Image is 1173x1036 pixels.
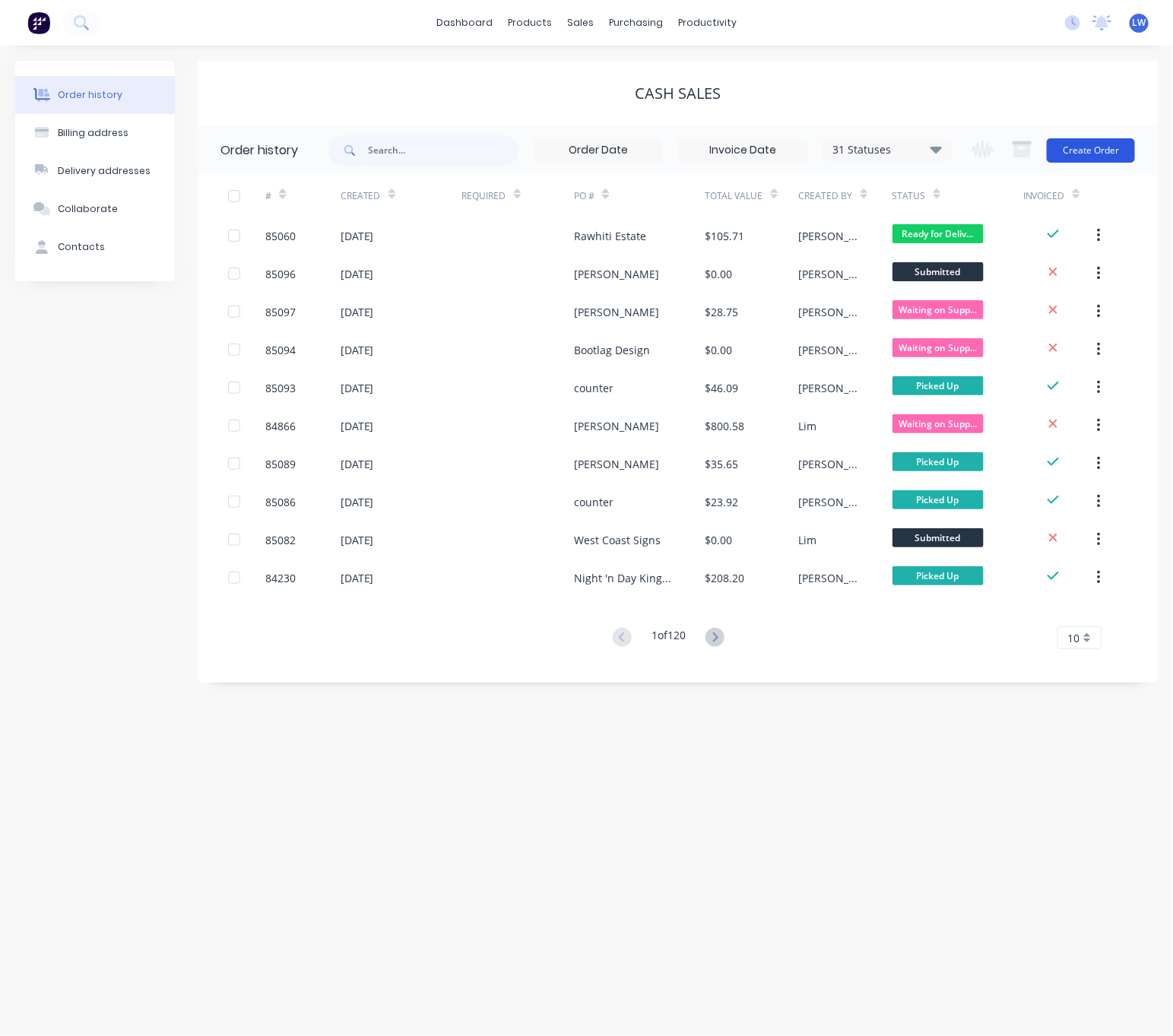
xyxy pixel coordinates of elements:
[799,228,862,244] div: [PERSON_NAME]
[574,570,674,586] div: Night 'n Day Kingsland
[58,88,122,102] div: Order history
[341,189,381,203] div: Created
[892,414,984,433] span: Waiting on Supp...
[341,456,374,472] div: [DATE]
[1133,16,1146,30] span: LW
[574,456,659,472] div: [PERSON_NAME]
[341,418,374,434] div: [DATE]
[892,338,984,357] span: Waiting on Supp...
[705,342,733,358] div: $0.00
[1067,630,1079,646] span: 10
[15,152,175,190] button: Delivery addresses
[341,532,374,548] div: [DATE]
[341,266,374,282] div: [DATE]
[341,342,374,358] div: [DATE]
[799,418,817,434] div: Lim
[265,570,296,586] div: 84230
[705,228,745,244] div: $105.71
[705,456,739,472] div: $35.65
[265,380,296,396] div: 85093
[265,189,271,203] div: #
[341,304,374,320] div: [DATE]
[635,84,721,103] div: Cash Sales
[265,228,296,244] div: 85060
[15,114,175,152] button: Billing address
[892,566,984,585] span: Picked Up
[574,175,705,217] div: PO #
[574,266,659,282] div: [PERSON_NAME]
[799,570,862,586] div: [PERSON_NAME]
[265,456,296,472] div: 85089
[265,266,296,282] div: 85096
[341,494,374,510] div: [DATE]
[799,304,862,320] div: [PERSON_NAME]
[1023,189,1065,203] div: Invoiced
[799,456,862,472] div: [PERSON_NAME]
[368,135,518,166] input: Search...
[560,11,601,34] div: sales
[823,141,951,158] div: 31 Statuses
[265,494,296,510] div: 85086
[799,189,853,203] div: Created By
[429,11,500,34] a: dashboard
[58,126,128,140] div: Billing address
[671,11,744,34] div: productivity
[265,175,340,217] div: #
[705,570,745,586] div: $208.20
[574,380,613,396] div: counter
[574,189,594,203] div: PO #
[15,76,175,114] button: Order history
[58,240,105,254] div: Contacts
[15,190,175,228] button: Collaborate
[799,266,862,282] div: [PERSON_NAME]
[892,490,984,509] span: Picked Up
[705,175,799,217] div: Total Value
[265,342,296,358] div: 85094
[892,175,1023,217] div: Status
[1023,175,1098,217] div: Invoiced
[799,380,862,396] div: [PERSON_NAME]
[341,175,462,217] div: Created
[574,228,646,244] div: Rawhiti Estate
[265,418,296,434] div: 84866
[799,532,817,548] div: Lim
[265,532,296,548] div: 85082
[500,11,560,34] div: products
[651,627,686,649] div: 1 of 120
[58,164,151,178] div: Delivery addresses
[462,175,575,217] div: Required
[58,202,118,216] div: Collaborate
[705,189,763,203] div: Total Value
[892,452,984,471] span: Picked Up
[341,380,374,396] div: [DATE]
[799,494,862,510] div: [PERSON_NAME]
[892,300,984,319] span: Waiting on Supp...
[574,342,650,358] div: Bootlag Design
[705,532,733,548] div: $0.00
[27,11,50,34] img: Factory
[574,418,659,434] div: [PERSON_NAME]
[574,494,613,510] div: counter
[679,139,807,162] input: Invoice Date
[892,224,984,243] span: Ready for Deliv...
[574,304,659,320] div: [PERSON_NAME]
[601,11,671,34] div: purchasing
[892,528,984,547] span: Submitted
[705,380,739,396] div: $46.09
[462,189,506,203] div: Required
[220,141,298,160] div: Order history
[705,494,739,510] div: $23.92
[341,228,374,244] div: [DATE]
[799,175,892,217] div: Created By
[341,570,374,586] div: [DATE]
[705,266,733,282] div: $0.00
[892,376,984,395] span: Picked Up
[534,139,662,162] input: Order Date
[705,304,739,320] div: $28.75
[15,228,175,266] button: Contacts
[705,418,745,434] div: $800.58
[574,532,661,548] div: West Coast Signs
[1047,138,1135,163] button: Create Order
[799,342,862,358] div: [PERSON_NAME]
[892,262,984,281] span: Submitted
